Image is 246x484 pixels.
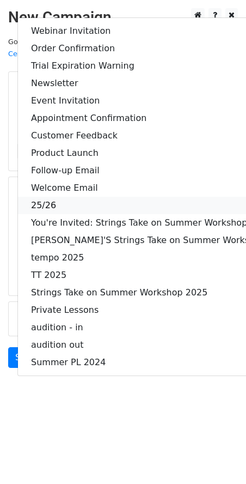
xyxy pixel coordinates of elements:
[192,432,246,484] iframe: Chat Widget
[8,8,238,27] h2: New Campaign
[8,347,44,368] a: Send
[8,38,120,58] small: Google Sheet:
